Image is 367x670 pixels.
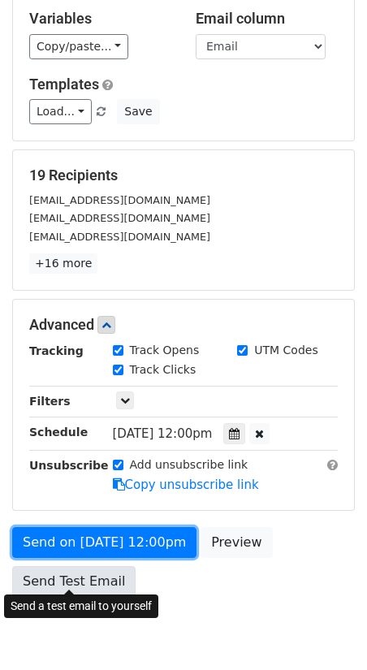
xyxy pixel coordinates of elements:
[12,527,196,558] a: Send on [DATE] 12:00pm
[4,594,158,618] div: Send a test email to yourself
[201,527,272,558] a: Preview
[29,344,84,357] strong: Tracking
[29,99,92,124] a: Load...
[29,166,338,184] h5: 19 Recipients
[29,231,210,243] small: [EMAIL_ADDRESS][DOMAIN_NAME]
[29,316,338,334] h5: Advanced
[12,566,136,597] a: Send Test Email
[29,395,71,408] strong: Filters
[29,194,210,206] small: [EMAIL_ADDRESS][DOMAIN_NAME]
[196,10,338,28] h5: Email column
[286,592,367,670] iframe: Chat Widget
[130,361,196,378] label: Track Clicks
[130,456,248,473] label: Add unsubscribe link
[113,478,259,492] a: Copy unsubscribe link
[117,99,159,124] button: Save
[29,426,88,439] strong: Schedule
[113,426,213,441] span: [DATE] 12:00pm
[254,342,317,359] label: UTM Codes
[29,34,128,59] a: Copy/paste...
[130,342,200,359] label: Track Opens
[29,76,99,93] a: Templates
[29,212,210,224] small: [EMAIL_ADDRESS][DOMAIN_NAME]
[29,10,171,28] h5: Variables
[29,459,109,472] strong: Unsubscribe
[29,253,97,274] a: +16 more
